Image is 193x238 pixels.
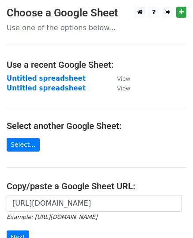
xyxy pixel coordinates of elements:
[108,84,130,92] a: View
[7,138,40,152] a: Select...
[7,7,186,20] h3: Choose a Google Sheet
[7,59,186,70] h4: Use a recent Google Sheet:
[7,121,186,131] h4: Select another Google Sheet:
[7,23,186,32] p: Use one of the options below...
[117,75,130,82] small: View
[7,74,86,82] a: Untitled spreadsheet
[117,85,130,92] small: View
[7,195,182,212] input: Paste your Google Sheet URL here
[7,181,186,191] h4: Copy/paste a Google Sheet URL:
[108,74,130,82] a: View
[7,84,86,92] a: Untitled spreadsheet
[7,214,97,220] small: Example: [URL][DOMAIN_NAME]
